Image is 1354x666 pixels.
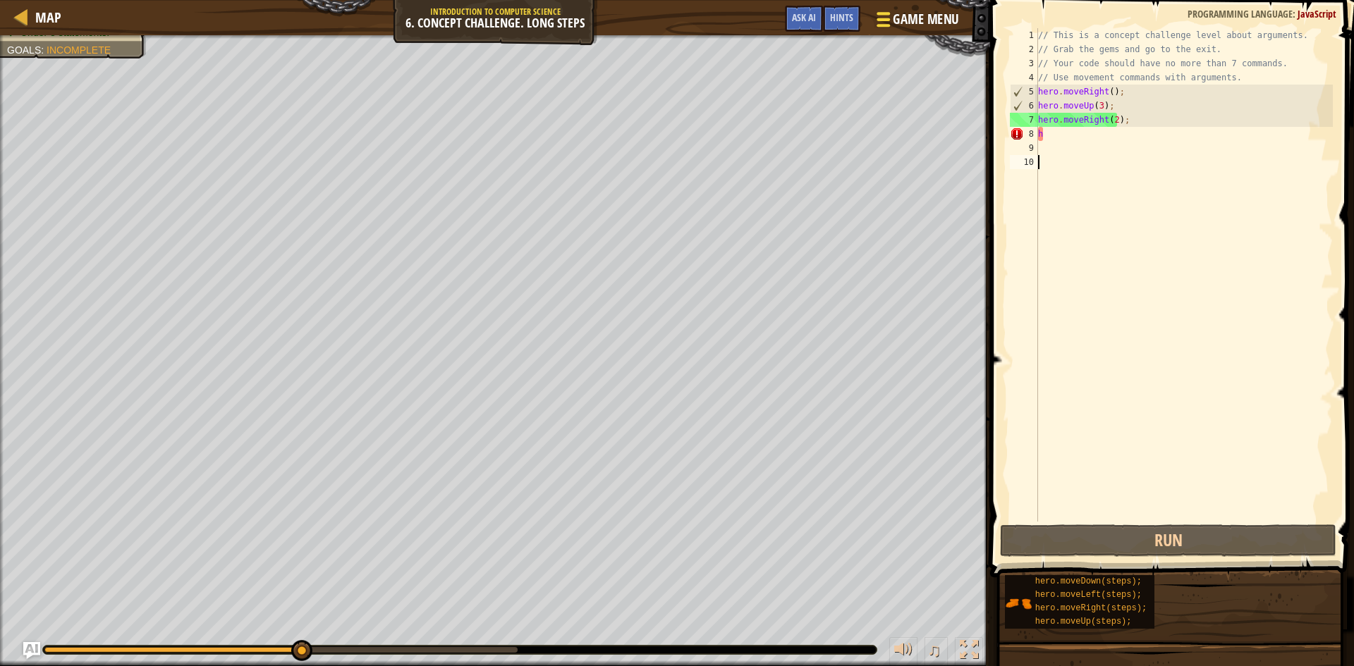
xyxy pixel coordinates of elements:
button: Toggle fullscreen [955,637,983,666]
span: Game Menu [893,10,958,29]
div: 7 [1010,113,1038,127]
span: hero.moveDown(steps); [1035,576,1142,586]
a: Map [28,8,61,27]
div: 6 [1011,99,1038,113]
span: Hints [830,11,853,24]
span: ♫ [927,639,941,660]
div: 1 [1010,28,1038,42]
img: portrait.png [1005,590,1032,617]
span: : [1293,7,1298,20]
div: 9 [1010,141,1038,155]
div: 8 [1010,127,1038,141]
span: Map [35,8,61,27]
button: Adjust volume [889,637,917,666]
button: Run [1000,524,1336,557]
div: 3 [1010,56,1038,70]
div: 4 [1010,70,1038,85]
span: hero.moveLeft(steps); [1035,590,1142,600]
button: Ask AI [785,6,823,32]
span: hero.moveRight(steps); [1035,603,1147,613]
button: Ask AI [23,642,40,659]
span: Programming language [1188,7,1293,20]
span: JavaScript [1298,7,1336,20]
button: ♫ [925,637,949,666]
span: : [41,44,47,56]
span: Goals [7,44,41,56]
span: hero.moveUp(steps); [1035,617,1132,627]
button: Game Menu [865,5,968,39]
div: 2 [1010,42,1038,56]
div: 5 [1011,85,1038,99]
span: Incomplete [47,44,111,56]
span: Ask AI [792,11,816,24]
div: 10 [1010,155,1038,169]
